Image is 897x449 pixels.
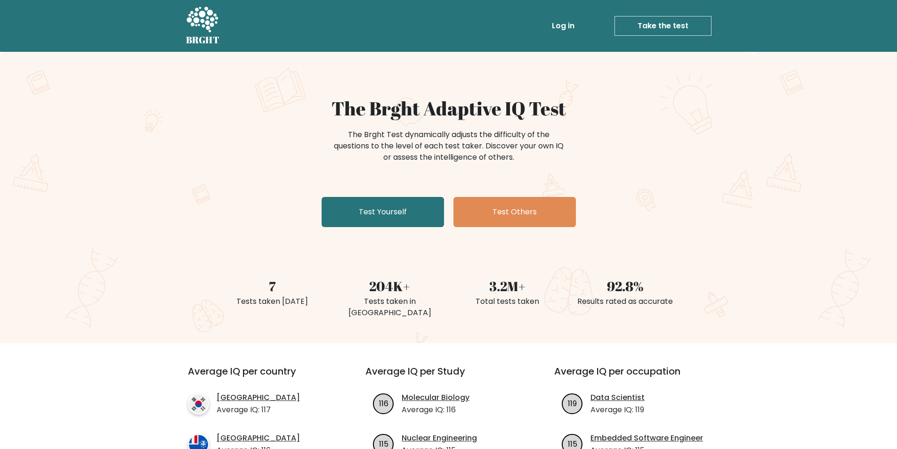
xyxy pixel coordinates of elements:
[331,129,566,163] div: The Brght Test dynamically adjusts the difficulty of the questions to the level of each test take...
[217,433,300,444] a: [GEOGRAPHIC_DATA]
[379,438,388,449] text: 115
[365,366,532,388] h3: Average IQ per Study
[572,296,679,307] div: Results rated as accurate
[186,34,220,46] h5: BRGHT
[402,404,469,416] p: Average IQ: 116
[590,404,645,416] p: Average IQ: 119
[337,296,443,318] div: Tests taken in [GEOGRAPHIC_DATA]
[590,433,703,444] a: Embedded Software Engineer
[219,276,325,296] div: 7
[188,366,331,388] h3: Average IQ per country
[219,296,325,307] div: Tests taken [DATE]
[379,398,388,408] text: 116
[454,276,561,296] div: 3.2M+
[568,398,577,408] text: 119
[186,4,220,48] a: BRGHT
[337,276,443,296] div: 204K+
[219,97,679,120] h1: The Brght Adaptive IQ Test
[614,16,711,36] a: Take the test
[572,276,679,296] div: 92.8%
[454,296,561,307] div: Total tests taken
[217,392,300,403] a: [GEOGRAPHIC_DATA]
[402,433,477,444] a: Nuclear Engineering
[217,404,300,416] p: Average IQ: 117
[402,392,469,403] a: Molecular Biology
[453,197,576,227] a: Test Others
[322,197,444,227] a: Test Yourself
[548,16,578,35] a: Log in
[188,393,209,415] img: country
[568,438,577,449] text: 115
[554,366,720,388] h3: Average IQ per occupation
[590,392,645,403] a: Data Scientist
